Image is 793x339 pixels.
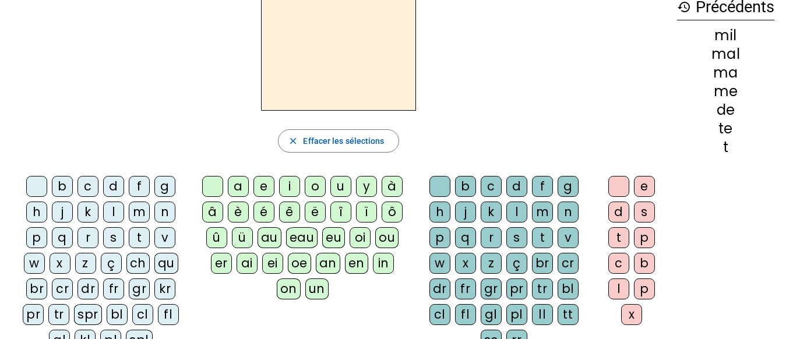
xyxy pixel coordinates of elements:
[26,227,47,248] div: p
[154,253,178,274] div: qu
[77,202,98,223] div: k
[103,176,124,197] div: d
[455,176,476,197] div: b
[429,253,450,274] div: w
[634,227,655,248] div: p
[532,304,553,325] div: ll
[126,253,150,274] div: ch
[305,278,329,299] div: un
[677,84,774,98] div: me
[107,304,128,325] div: bl
[345,253,368,274] div: en
[621,304,642,325] div: x
[330,176,351,197] div: u
[129,278,150,299] div: gr
[455,304,476,325] div: fl
[558,304,579,325] div: tt
[634,278,655,299] div: p
[608,253,629,274] div: c
[532,202,553,223] div: m
[481,202,502,223] div: k
[262,253,283,274] div: ei
[558,227,579,248] div: v
[455,227,476,248] div: q
[206,227,227,248] div: û
[228,176,249,197] div: a
[506,227,527,248] div: s
[237,253,258,274] div: ai
[558,253,579,274] div: cr
[103,227,124,248] div: s
[202,202,223,223] div: â
[75,253,96,274] div: z
[455,278,476,299] div: fr
[52,227,73,248] div: q
[634,176,655,197] div: e
[77,227,98,248] div: r
[286,227,318,248] div: eau
[52,176,73,197] div: b
[103,202,124,223] div: l
[481,253,502,274] div: z
[481,304,502,325] div: gl
[532,176,553,197] div: f
[506,304,527,325] div: pl
[303,134,384,148] span: Effacer les sélections
[305,176,326,197] div: o
[103,278,124,299] div: fr
[382,202,403,223] div: ô
[154,278,175,299] div: kr
[154,176,175,197] div: g
[677,29,774,43] div: mil
[429,227,450,248] div: p
[129,202,150,223] div: m
[634,202,655,223] div: s
[455,253,476,274] div: x
[677,66,774,80] div: ma
[532,278,553,299] div: tr
[101,253,122,274] div: ç
[608,202,629,223] div: d
[154,202,175,223] div: n
[316,253,340,274] div: an
[558,202,579,223] div: n
[24,253,45,274] div: w
[52,278,73,299] div: cr
[253,202,274,223] div: é
[677,103,774,117] div: de
[608,278,629,299] div: l
[677,47,774,61] div: mal
[288,253,311,274] div: oe
[634,253,655,274] div: b
[356,176,377,197] div: y
[375,227,399,248] div: ou
[356,202,377,223] div: ï
[481,227,502,248] div: r
[77,278,98,299] div: dr
[26,278,47,299] div: br
[278,129,399,153] button: Effacer les sélections
[608,227,629,248] div: t
[211,253,232,274] div: er
[50,253,71,274] div: x
[429,202,450,223] div: h
[382,176,403,197] div: à
[455,202,476,223] div: j
[129,227,150,248] div: t
[350,227,371,248] div: oi
[228,202,249,223] div: è
[532,227,553,248] div: t
[129,176,150,197] div: f
[132,304,153,325] div: cl
[288,136,298,146] mat-icon: close
[305,202,326,223] div: ë
[154,227,175,248] div: v
[277,278,301,299] div: on
[558,278,579,299] div: bl
[232,227,253,248] div: ü
[322,227,345,248] div: eu
[23,304,44,325] div: pr
[253,176,274,197] div: e
[158,304,179,325] div: fl
[26,202,47,223] div: h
